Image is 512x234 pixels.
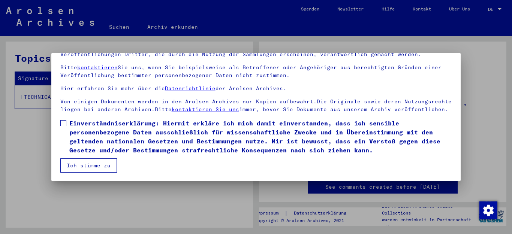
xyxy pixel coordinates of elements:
p: Bitte Sie uns, wenn Sie beispielsweise als Betroffener oder Angehöriger aus berechtigten Gründen ... [60,64,452,79]
button: Ich stimme zu [60,158,117,173]
p: Von einigen Dokumenten werden in den Arolsen Archives nur Kopien aufbewahrt.Die Originale sowie d... [60,98,452,113]
a: kontaktieren [77,64,118,71]
span: Einverständniserklärung: Hiermit erkläre ich mich damit einverstanden, dass ich sensible personen... [69,119,452,155]
a: kontaktieren Sie uns [172,106,239,113]
img: Zustimmung ändern [479,201,497,219]
a: Datenrichtlinie [165,85,216,92]
p: Hier erfahren Sie mehr über die der Arolsen Archives. [60,85,452,92]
